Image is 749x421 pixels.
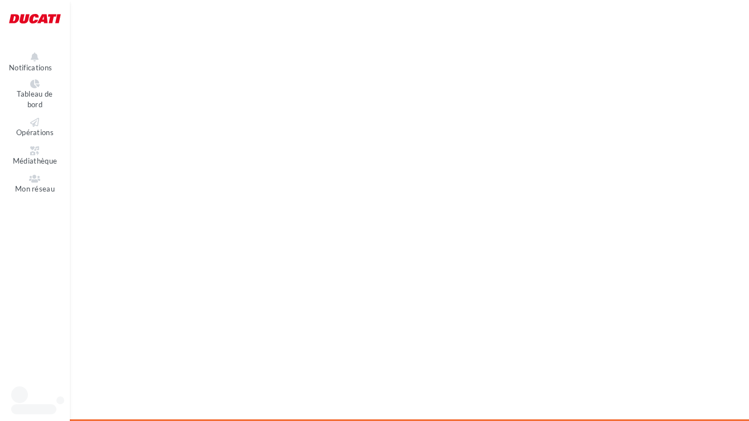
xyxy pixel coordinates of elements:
[13,156,58,165] span: Médiathèque
[15,184,55,193] span: Mon réseau
[16,128,54,137] span: Opérations
[9,63,52,72] span: Notifications
[9,144,61,168] a: Médiathèque
[9,116,61,140] a: Opérations
[9,77,61,111] a: Tableau de bord
[9,172,61,196] a: Mon réseau
[17,89,53,109] span: Tableau de bord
